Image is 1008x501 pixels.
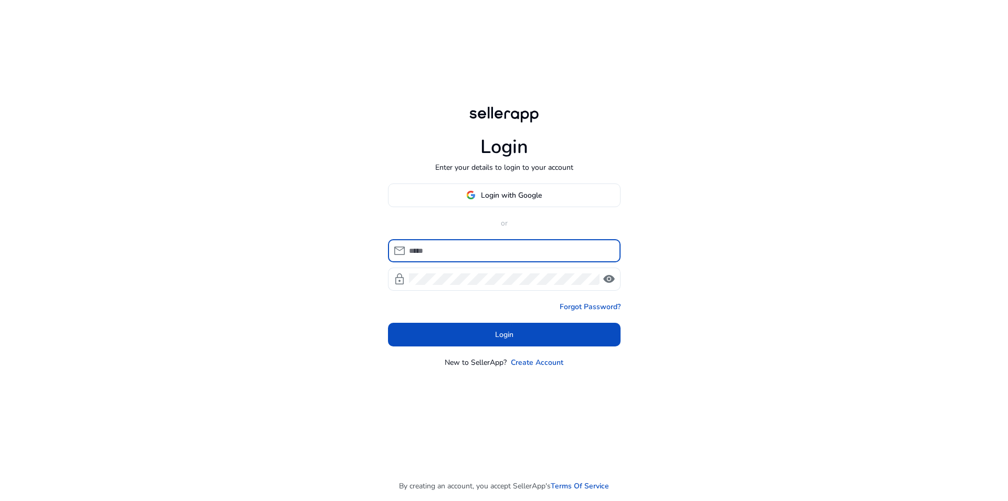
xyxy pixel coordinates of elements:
p: New to SellerApp? [445,357,507,368]
a: Terms Of Service [551,480,609,492]
span: mail [393,244,406,257]
span: Login [495,329,513,340]
p: or [388,218,621,229]
img: google-logo.svg [466,190,476,200]
button: Login [388,323,621,346]
span: Login with Google [481,190,542,201]
h1: Login [480,136,528,158]
p: Enter your details to login to your account [435,162,573,173]
a: Create Account [511,357,563,368]
a: Forgot Password? [560,301,621,312]
span: visibility [603,273,615,285]
span: lock [393,273,406,285]
button: Login with Google [388,183,621,207]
